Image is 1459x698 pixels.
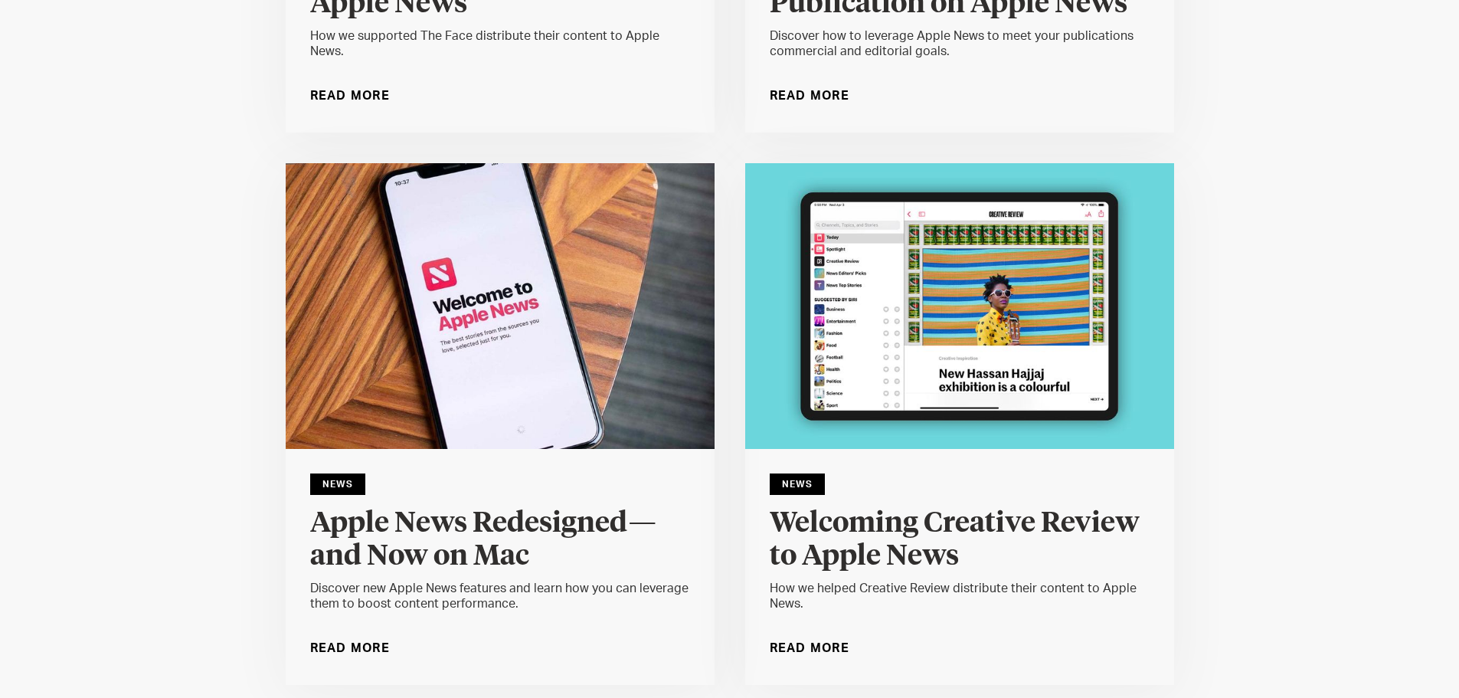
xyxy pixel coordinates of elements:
[310,636,391,660] a: Read More
[310,507,690,573] h4: Apple News Redesigned — and Now on Mac
[770,507,1150,573] h4: Welcoming Creative Review to Apple News
[310,581,690,611] div: Discover new Apple News features and learn how you can leverage them to boost content performance.
[770,507,1150,581] a: Welcoming Creative Review to Apple News
[770,474,825,495] div: News
[770,28,1150,59] div: Discover how to leverage Apple News to meet your publications commercial and editorial goals.
[310,28,690,59] div: How we supported The Face distribute their content to Apple News.
[310,507,690,581] a: Apple News Redesigned — and Now on Mac
[310,84,391,108] a: Read More
[770,636,850,660] a: Read More
[770,581,1150,611] div: How we helped Creative Review distribute their content to Apple News.
[310,474,365,495] div: News
[770,84,850,108] a: Read More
